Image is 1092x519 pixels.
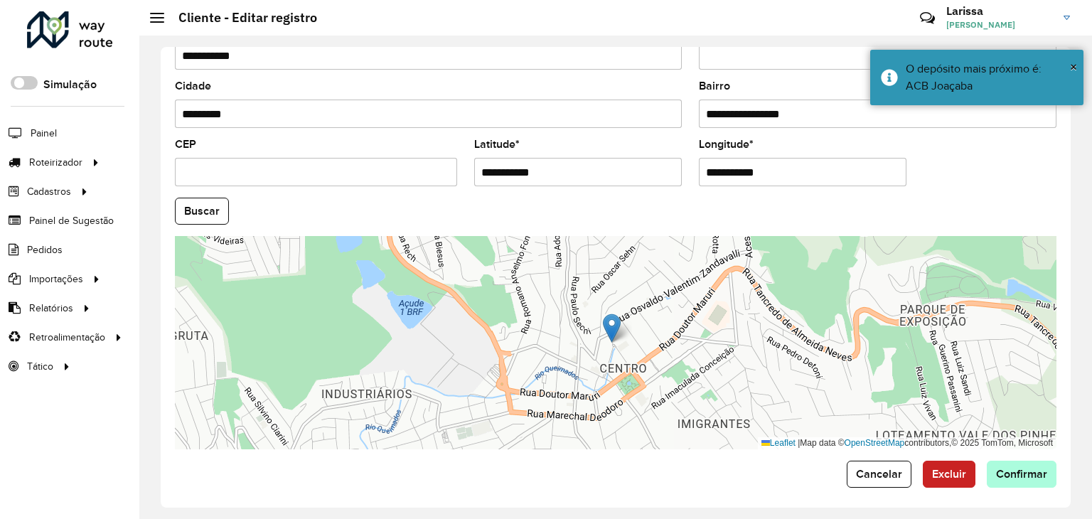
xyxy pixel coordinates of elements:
[946,18,1053,31] span: [PERSON_NAME]
[27,184,71,199] span: Cadastros
[923,461,975,488] button: Excluir
[856,468,902,480] span: Cancelar
[1070,56,1077,77] button: Close
[29,330,105,345] span: Retroalimentação
[27,359,53,374] span: Tático
[43,76,97,93] label: Simulação
[175,136,196,153] label: CEP
[699,136,754,153] label: Longitude
[699,77,730,95] label: Bairro
[758,437,1056,449] div: Map data © contributors,© 2025 TomTom, Microsoft
[761,438,796,448] a: Leaflet
[29,155,82,170] span: Roteirizador
[175,198,229,225] button: Buscar
[996,468,1047,480] span: Confirmar
[474,136,520,153] label: Latitude
[912,3,943,33] a: Contato Rápido
[1070,59,1077,75] span: ×
[946,4,1053,18] h3: Larissa
[798,438,800,448] span: |
[29,213,114,228] span: Painel de Sugestão
[845,438,905,448] a: OpenStreetMap
[175,77,211,95] label: Cidade
[31,126,57,141] span: Painel
[906,60,1073,95] div: O depósito mais próximo é: ACB Joaçaba
[847,461,911,488] button: Cancelar
[27,242,63,257] span: Pedidos
[29,272,83,287] span: Importações
[987,461,1056,488] button: Confirmar
[29,301,73,316] span: Relatórios
[603,314,621,343] img: Marker
[932,468,966,480] span: Excluir
[164,10,317,26] h2: Cliente - Editar registro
